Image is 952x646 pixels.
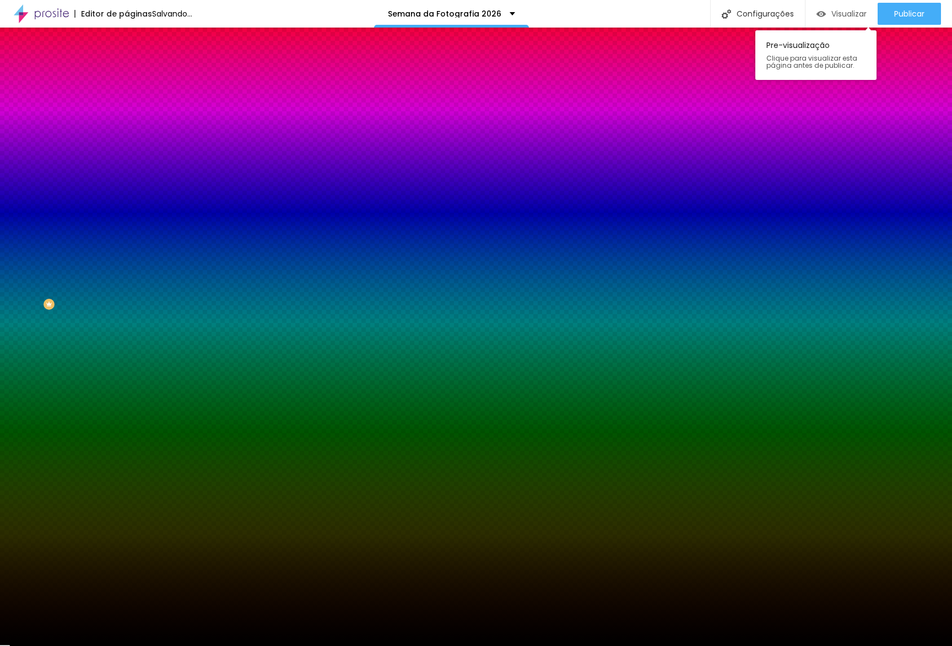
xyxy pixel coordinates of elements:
span: Visualizar [831,9,867,18]
span: Publicar [894,9,924,18]
img: Icone [722,9,731,19]
button: Publicar [878,3,941,25]
div: Pre-visualização [755,30,877,80]
p: Semana da Fotografia 2026 [388,10,501,18]
div: Editor de páginas [74,10,152,18]
div: Salvando... [152,10,192,18]
button: Visualizar [805,3,878,25]
img: view-1.svg [816,9,826,19]
span: Clique para visualizar esta página antes de publicar. [766,55,866,69]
